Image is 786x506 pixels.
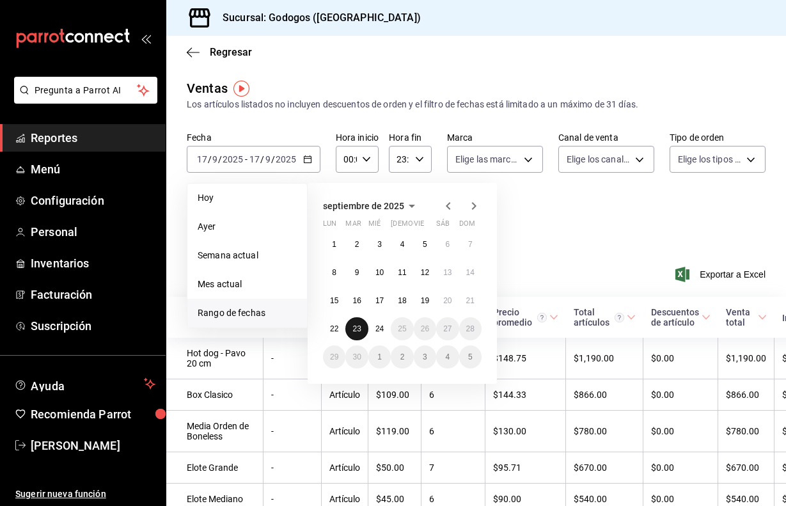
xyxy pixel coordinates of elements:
td: $0.00 [643,452,718,484]
td: Media Orden de Boneless [166,411,263,452]
span: Suscripción [31,317,155,335]
span: Recomienda Parrot [31,406,155,423]
abbr: 2 de septiembre de 2025 [355,240,359,249]
div: Los artículos listados no incluyen descuentos de orden y el filtro de fechas está limitado a un m... [187,98,766,111]
abbr: 29 de septiembre de 2025 [330,352,338,361]
td: Artículo [322,452,368,484]
span: Regresar [210,46,252,58]
td: $144.33 [485,379,566,411]
abbr: 4 de septiembre de 2025 [400,240,405,249]
button: 26 de septiembre de 2025 [414,317,436,340]
span: / [208,154,212,164]
td: $670.00 [566,452,643,484]
button: 30 de septiembre de 2025 [345,345,368,368]
label: Canal de venta [558,133,654,142]
abbr: 22 de septiembre de 2025 [330,324,338,333]
div: Ventas [187,79,228,98]
abbr: martes [345,219,361,233]
label: Fecha [187,133,320,142]
td: $0.00 [643,338,718,379]
div: Descuentos de artículo [651,307,699,328]
input: ---- [275,154,297,164]
td: $130.00 [485,411,566,452]
input: -- [265,154,271,164]
button: 8 de septiembre de 2025 [323,261,345,284]
td: 6 [421,379,485,411]
span: Rango de fechas [198,306,297,320]
td: $1,190.00 [566,338,643,379]
span: Elige las marcas [455,153,519,166]
abbr: 7 de septiembre de 2025 [468,240,473,249]
td: $780.00 [718,411,774,452]
button: 2 de septiembre de 2025 [345,233,368,256]
abbr: 6 de septiembre de 2025 [445,240,450,249]
span: [PERSON_NAME] [31,437,155,454]
abbr: viernes [414,219,424,233]
td: Elote Grande [166,452,263,484]
button: 24 de septiembre de 2025 [368,317,391,340]
abbr: 21 de septiembre de 2025 [466,296,475,305]
button: 4 de octubre de 2025 [436,345,459,368]
td: 6 [421,411,485,452]
abbr: 17 de septiembre de 2025 [375,296,384,305]
input: -- [249,154,260,164]
abbr: 16 de septiembre de 2025 [352,296,361,305]
abbr: 1 de octubre de 2025 [377,352,382,361]
abbr: 12 de septiembre de 2025 [421,268,429,277]
button: 5 de octubre de 2025 [459,345,482,368]
button: 18 de septiembre de 2025 [391,289,413,312]
button: 7 de septiembre de 2025 [459,233,482,256]
td: $95.71 [485,452,566,484]
td: Box Clasico [166,379,263,411]
span: Mes actual [198,278,297,291]
button: open_drawer_menu [141,33,151,43]
button: 14 de septiembre de 2025 [459,261,482,284]
td: $0.00 [643,379,718,411]
abbr: 28 de septiembre de 2025 [466,324,475,333]
button: Exportar a Excel [678,267,766,282]
td: $1,190.00 [718,338,774,379]
button: 12 de septiembre de 2025 [414,261,436,284]
div: Venta total [726,307,755,328]
abbr: 11 de septiembre de 2025 [398,268,406,277]
abbr: lunes [323,219,336,233]
abbr: miércoles [368,219,381,233]
span: Inventarios [31,255,155,272]
button: 9 de septiembre de 2025 [345,261,368,284]
span: Ayuda [31,376,139,391]
svg: Precio promedio = Total artículos / cantidad [537,313,547,322]
span: Menú [31,161,155,178]
span: Elige los tipos de orden [678,153,742,166]
button: 22 de septiembre de 2025 [323,317,345,340]
abbr: 13 de septiembre de 2025 [443,268,452,277]
abbr: 25 de septiembre de 2025 [398,324,406,333]
td: $0.00 [643,411,718,452]
button: 25 de septiembre de 2025 [391,317,413,340]
span: / [218,154,222,164]
button: 5 de septiembre de 2025 [414,233,436,256]
button: Pregunta a Parrot AI [14,77,157,104]
h3: Sucursal: Godogos ([GEOGRAPHIC_DATA]) [212,10,421,26]
abbr: 15 de septiembre de 2025 [330,296,338,305]
td: 7 [421,452,485,484]
abbr: domingo [459,219,475,233]
input: -- [196,154,208,164]
td: - [263,452,322,484]
abbr: 19 de septiembre de 2025 [421,296,429,305]
td: $50.00 [368,452,421,484]
td: $866.00 [718,379,774,411]
span: Ayer [198,220,297,233]
span: Elige los canales de venta [567,153,631,166]
abbr: 24 de septiembre de 2025 [375,324,384,333]
span: Semana actual [198,249,297,262]
abbr: sábado [436,219,450,233]
abbr: 14 de septiembre de 2025 [466,268,475,277]
td: Artículo [322,379,368,411]
div: Total artículos [574,307,624,328]
label: Marca [447,133,543,142]
button: 2 de octubre de 2025 [391,345,413,368]
abbr: 26 de septiembre de 2025 [421,324,429,333]
abbr: 5 de septiembre de 2025 [423,240,427,249]
button: septiembre de 2025 [323,198,420,214]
